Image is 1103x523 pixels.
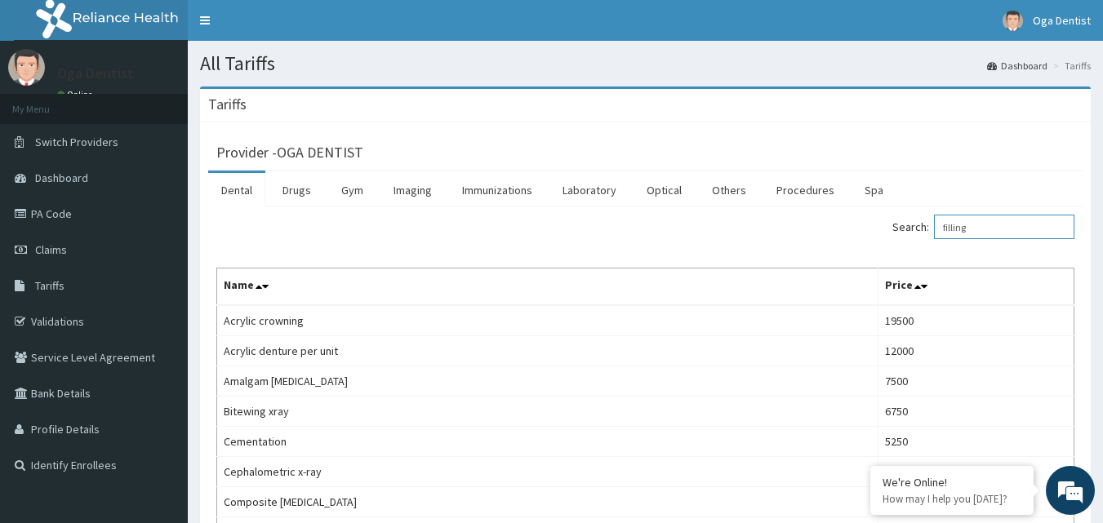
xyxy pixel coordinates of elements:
label: Search: [892,215,1074,239]
span: Dashboard [35,171,88,185]
input: Search: [934,215,1074,239]
td: Bitewing xray [217,397,878,427]
a: Immunizations [449,173,545,207]
a: Drugs [269,173,324,207]
td: 12000 [878,336,1074,366]
a: Dashboard [987,59,1047,73]
td: 7500 [878,366,1074,397]
td: Amalgam [MEDICAL_DATA] [217,366,878,397]
td: Cephalometric x-ray [217,457,878,487]
th: Price [878,268,1074,306]
a: Others [699,173,759,207]
a: Procedures [763,173,847,207]
h3: Provider - OGA DENTIST [216,145,363,160]
li: Tariffs [1049,59,1091,73]
td: 5250 [878,427,1074,457]
a: Optical [634,173,695,207]
span: Tariffs [35,278,64,293]
img: User Image [1003,11,1023,31]
a: Imaging [380,173,445,207]
span: Oga Dentist [1033,13,1091,28]
h3: Tariffs [208,97,247,112]
th: Name [217,268,878,306]
h1: All Tariffs [200,53,1091,74]
a: Online [57,89,96,100]
div: We're Online! [883,475,1021,490]
a: Gym [328,173,376,207]
p: Oga Dentist [57,66,134,81]
span: Claims [35,242,67,257]
td: 4500 [878,457,1074,487]
td: Acrylic crowning [217,305,878,336]
td: 6750 [878,397,1074,427]
img: User Image [8,49,45,86]
td: 19500 [878,305,1074,336]
a: Spa [852,173,896,207]
td: Cementation [217,427,878,457]
td: Acrylic denture per unit [217,336,878,366]
p: How may I help you today? [883,492,1021,506]
span: Switch Providers [35,135,118,149]
a: Dental [208,173,265,207]
a: Laboratory [549,173,629,207]
td: Composite [MEDICAL_DATA] [217,487,878,517]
